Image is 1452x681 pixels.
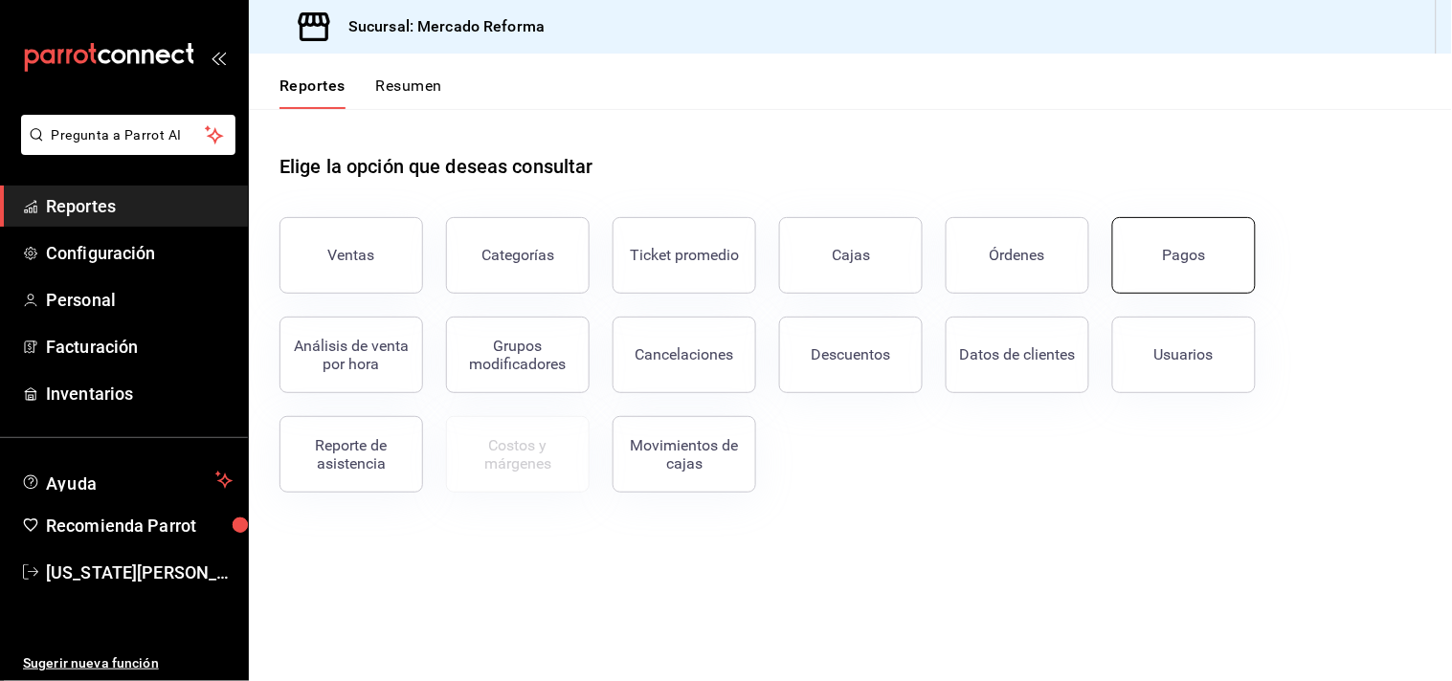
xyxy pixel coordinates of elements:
div: Usuarios [1154,345,1214,363]
div: Cancelaciones [636,345,734,363]
button: Reportes [279,77,346,109]
div: Pagos [1163,246,1206,264]
div: navigation tabs [279,77,442,109]
div: Análisis de venta por hora [292,337,411,373]
div: Descuentos [812,345,891,363]
button: Reporte de asistencia [279,416,423,493]
button: Pregunta a Parrot AI [21,115,235,155]
button: Cajas [779,217,923,294]
button: Órdenes [946,217,1089,294]
span: Configuración [46,240,233,266]
span: Pregunta a Parrot AI [52,125,206,145]
span: Sugerir nueva función [23,653,233,673]
h3: Sucursal: Mercado Reforma [333,15,545,38]
div: Ticket promedio [630,246,739,264]
button: Cancelaciones [613,317,756,393]
span: [US_STATE][PERSON_NAME] [46,560,233,585]
button: Usuarios [1112,317,1256,393]
div: Órdenes [990,246,1045,264]
button: Descuentos [779,317,923,393]
span: Ayuda [46,469,208,492]
button: Resumen [376,77,442,109]
button: Ticket promedio [613,217,756,294]
div: Ventas [328,246,375,264]
div: Grupos modificadores [458,337,577,373]
span: Recomienda Parrot [46,513,233,538]
button: Ventas [279,217,423,294]
button: Datos de clientes [946,317,1089,393]
div: Reporte de asistencia [292,436,411,472]
span: Reportes [46,193,233,219]
div: Costos y márgenes [458,436,577,472]
button: Contrata inventarios para ver este reporte [446,416,590,493]
button: open_drawer_menu [211,50,226,65]
div: Cajas [832,246,870,264]
a: Pregunta a Parrot AI [13,139,235,159]
div: Categorías [481,246,554,264]
span: Facturación [46,334,233,360]
div: Movimientos de cajas [625,436,744,472]
button: Análisis de venta por hora [279,317,423,393]
button: Categorías [446,217,590,294]
button: Pagos [1112,217,1256,294]
span: Inventarios [46,381,233,406]
button: Movimientos de cajas [613,416,756,493]
button: Grupos modificadores [446,317,590,393]
span: Personal [46,287,233,313]
h1: Elige la opción que deseas consultar [279,152,593,181]
div: Datos de clientes [960,345,1076,363]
